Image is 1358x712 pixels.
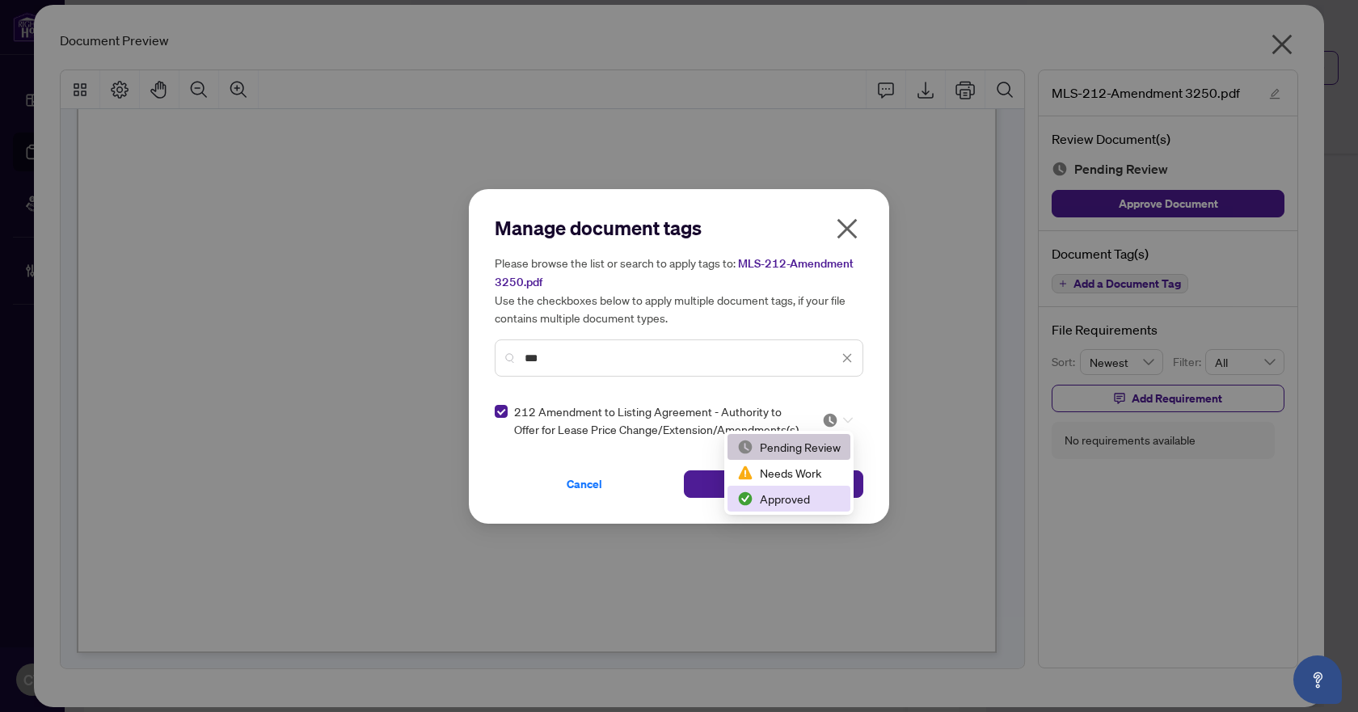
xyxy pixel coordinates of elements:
[727,434,850,460] div: Pending Review
[567,471,602,497] span: Cancel
[822,412,853,428] span: Pending Review
[841,352,853,364] span: close
[727,486,850,512] div: Approved
[822,412,838,428] img: status
[684,470,863,498] button: Save
[1293,655,1342,704] button: Open asap
[495,254,863,327] h5: Please browse the list or search to apply tags to: Use the checkboxes below to apply multiple doc...
[727,460,850,486] div: Needs Work
[737,465,753,481] img: status
[737,438,841,456] div: Pending Review
[737,464,841,482] div: Needs Work
[495,215,863,241] h2: Manage document tags
[514,402,803,438] span: 212 Amendment to Listing Agreement - Authority to Offer for Lease Price Change/Extension/Amendmen...
[737,491,753,507] img: status
[495,256,854,289] span: MLS-212-Amendment 3250.pdf
[737,490,841,508] div: Approved
[737,439,753,455] img: status
[834,216,860,242] span: close
[495,470,674,498] button: Cancel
